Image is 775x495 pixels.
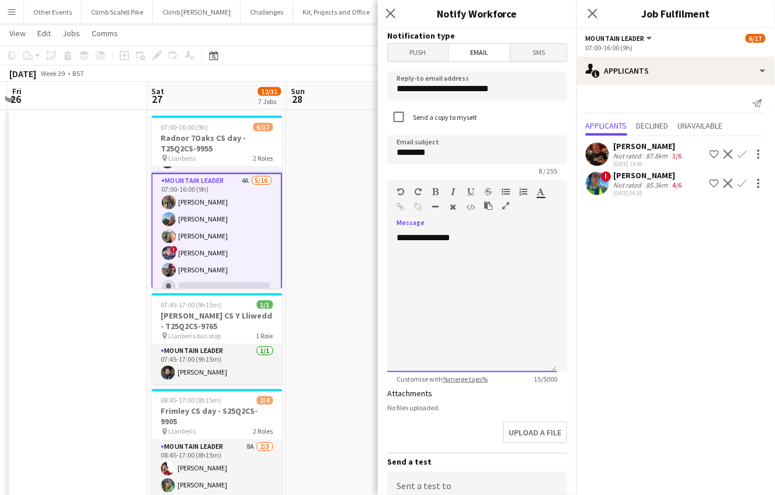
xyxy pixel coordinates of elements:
div: [DATE] 14:59 [614,160,684,168]
a: Jobs [58,26,85,41]
span: Email [449,44,510,61]
span: Declined [637,122,669,130]
div: 07:00-16:00 (9h) [586,43,766,52]
button: Horizontal Line [432,202,440,212]
app-skills-label: 4/6 [673,181,682,189]
div: [PERSON_NAME] [614,170,684,181]
a: %merge tags% [443,375,488,383]
button: Other Events [24,1,82,23]
button: Underline [467,187,475,196]
span: 07:00-16:00 (9h) [161,123,208,131]
button: Unordered List [502,187,510,196]
span: Fri [12,86,22,96]
button: Paste as plain text [484,201,492,210]
button: Mountain Leader [586,34,654,43]
button: Strikethrough [484,187,492,196]
app-job-card: 07:45-17:00 (9h15m)1/1[PERSON_NAME] CS Y Lliwedd - T25Q2CS-9765 Llanberis bus stop1 RoleMountain ... [152,293,283,385]
span: Applicants [586,122,627,130]
app-skills-label: 3/6 [673,151,682,160]
div: Not rated [614,151,644,160]
span: 1 Role [256,331,273,340]
button: Kit, Projects and Office [293,1,380,23]
label: Attachments [387,388,432,399]
span: 26 [11,92,22,106]
button: Upload a file [503,421,567,444]
span: SMS [510,44,567,61]
button: HTML Code [467,202,475,212]
div: [DATE] [9,68,36,79]
a: Comms [87,26,123,41]
h3: Send a test [387,456,567,467]
div: Not rated [614,181,644,189]
span: Sat [152,86,165,96]
span: Customise with [387,375,497,383]
span: 6/17 [746,34,766,43]
span: 6/17 [253,123,273,131]
button: Clear Formatting [449,202,457,212]
h3: Frimley CS day - S25Q2CS-9905 [152,406,283,427]
button: Bold [432,187,440,196]
h3: Radnor 7Oaks CS day - T25Q2CS-9955 [152,133,283,154]
span: Comms [92,28,118,39]
span: 28 [290,92,305,106]
span: View [9,28,26,39]
span: 15 / 5000 [525,375,567,383]
span: Llanberis [169,154,196,162]
span: ! [171,246,178,253]
span: Unavailable [678,122,723,130]
span: 2 Roles [253,427,273,436]
div: 87.8km [644,151,670,160]
button: Climb [PERSON_NAME] [153,1,241,23]
h3: Notification type [387,30,567,41]
span: Jobs [62,28,80,39]
span: Mountain Leader [586,34,645,43]
button: Climb Scafell Pike [82,1,153,23]
span: Edit [37,28,51,39]
span: Sun [291,86,305,96]
span: Llanberis [169,427,196,436]
span: 2/4 [257,396,273,405]
button: Redo [414,187,422,196]
div: 7 Jobs [259,97,281,106]
span: Week 39 [39,69,68,78]
span: 27 [150,92,165,106]
a: View [5,26,30,41]
div: [DATE] 09:28 [614,189,684,197]
app-card-role: Mountain Leader4A5/1607:00-16:00 (9h)[PERSON_NAME][PERSON_NAME][PERSON_NAME]![PERSON_NAME][PERSON... [152,173,283,469]
span: Llanberis bus stop [169,331,221,340]
app-card-role: Mountain Leader1/107:45-17:00 (9h15m)[PERSON_NAME] [152,345,283,385]
button: Undo [397,187,405,196]
span: 12/31 [258,87,281,96]
h3: [PERSON_NAME] CS Y Lliwedd - T25Q2CS-9765 [152,310,283,331]
div: [PERSON_NAME] [614,141,684,151]
span: 07:45-17:00 (9h15m) [161,300,222,309]
span: ! [601,171,611,182]
a: Edit [33,26,55,41]
span: 8 / 255 [530,167,567,175]
button: Italic [449,187,457,196]
button: Challenges [241,1,293,23]
span: 08:45-17:00 (8h15m) [161,396,222,405]
span: 2 Roles [253,154,273,162]
button: Ordered List [519,187,527,196]
label: Send a copy to myself [411,113,477,122]
div: Applicants [576,57,775,85]
div: No files uploaded. [387,403,567,412]
h3: Job Fulfilment [576,6,775,21]
span: Push [388,44,448,61]
div: BST [72,69,84,78]
button: Fullscreen [502,201,510,210]
h3: Notify Workforce [378,6,576,21]
app-job-card: 07:00-16:00 (9h)6/17Radnor 7Oaks CS day - T25Q2CS-9955 Llanberis2 RolesEvent Team Coordinator1/10... [152,116,283,289]
button: Text Color [537,187,545,196]
div: 85.3km [644,181,670,189]
span: 1/1 [257,300,273,309]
